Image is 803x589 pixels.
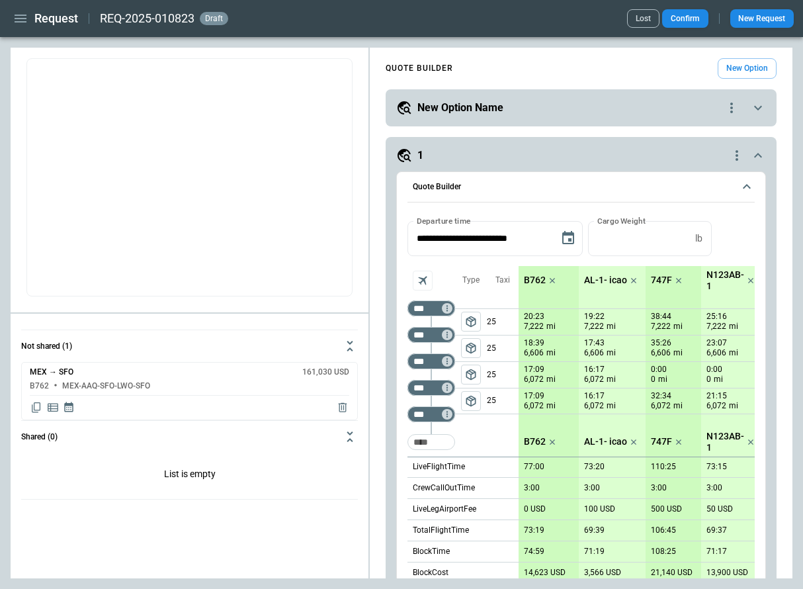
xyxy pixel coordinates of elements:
[729,321,738,332] p: mi
[584,436,627,447] p: AL-1- icao
[21,342,72,351] h6: Not shared (1)
[706,391,727,401] p: 21:15
[461,365,481,385] span: Type of sector
[62,382,150,390] h6: MEX-AAQ-SFO-LWO-SFO
[524,504,546,514] p: 0 USD
[706,400,726,412] p: 6,072
[21,362,358,420] div: Not shared (1)
[584,347,604,359] p: 6,606
[673,321,683,332] p: mi
[524,462,544,472] p: 77:00
[464,315,478,328] span: package_2
[729,148,745,163] div: quote-option-actions
[524,374,544,385] p: 6,072
[546,374,556,385] p: mi
[524,483,540,493] p: 3:00
[651,365,667,375] p: 0:00
[651,525,676,535] p: 106:45
[658,374,667,385] p: mi
[597,215,646,226] label: Cargo Weight
[584,483,600,493] p: 3:00
[651,374,655,385] p: 0
[584,568,621,578] p: 3,566 USD
[730,9,794,28] button: New Request
[706,483,722,493] p: 3:00
[706,269,744,292] p: N123AB-1
[607,374,616,385] p: mi
[584,275,627,286] p: AL-1- icao
[651,462,676,472] p: 110:25
[21,453,358,499] p: List is empty
[407,300,455,316] div: Too short
[651,568,693,578] p: 21,140 USD
[524,391,544,401] p: 17:09
[386,66,453,71] h4: QUOTE BUILDER
[651,338,671,348] p: 35:26
[30,382,49,390] h6: B762
[21,330,358,362] button: Not shared (1)
[495,275,510,286] p: Taxi
[651,400,671,412] p: 6,072
[546,321,556,332] p: mi
[706,374,711,385] p: 0
[714,374,723,385] p: mi
[464,394,478,408] span: package_2
[63,401,75,414] span: Display quote schedule
[706,504,733,514] p: 50 USD
[524,525,544,535] p: 73:19
[30,401,43,414] span: Copy quote content
[607,347,616,359] p: mi
[524,547,544,557] p: 74:59
[546,347,556,359] p: mi
[706,568,748,578] p: 13,900 USD
[413,461,465,473] p: LiveFlightTime
[46,401,60,414] span: Display detailed quote content
[584,462,605,472] p: 73:20
[464,341,478,355] span: package_2
[461,391,481,411] span: Type of sector
[706,431,744,453] p: N123AB-1
[584,400,604,412] p: 6,072
[524,436,546,447] p: B762
[651,483,667,493] p: 3:00
[462,275,480,286] p: Type
[396,100,766,116] button: New Option Namequote-option-actions
[461,312,481,332] button: left aligned
[706,525,727,535] p: 69:37
[555,225,581,251] button: Choose date, selected date is Aug 8, 2025
[21,433,58,441] h6: Shared (0)
[584,312,605,322] p: 19:22
[396,148,766,163] button: 1quote-option-actions
[524,365,544,375] p: 17:09
[524,312,544,322] p: 20:23
[413,546,450,557] p: BlockTime
[651,275,672,286] p: 747F
[487,388,519,414] p: 25
[413,567,448,578] p: BlockCost
[413,183,461,191] h6: Quote Builder
[524,275,546,286] p: B762
[729,400,738,412] p: mi
[706,347,726,359] p: 6,606
[584,365,605,375] p: 16:17
[202,14,226,23] span: draft
[524,338,544,348] p: 18:39
[407,406,455,422] div: Too short
[407,327,455,343] div: Too short
[662,9,708,28] button: Confirm
[651,547,676,557] p: 108:25
[336,401,349,414] span: Delete quote
[413,525,469,536] p: TotalFlightTime
[651,504,682,514] p: 500 USD
[695,233,702,244] p: lb
[718,58,777,79] button: New Option
[651,312,671,322] p: 38:44
[524,400,544,412] p: 6,072
[584,504,615,514] p: 100 USD
[706,338,727,348] p: 23:07
[524,321,544,332] p: 7,222
[673,347,683,359] p: mi
[524,568,566,578] p: 14,623 USD
[706,365,722,375] p: 0:00
[651,347,671,359] p: 6,606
